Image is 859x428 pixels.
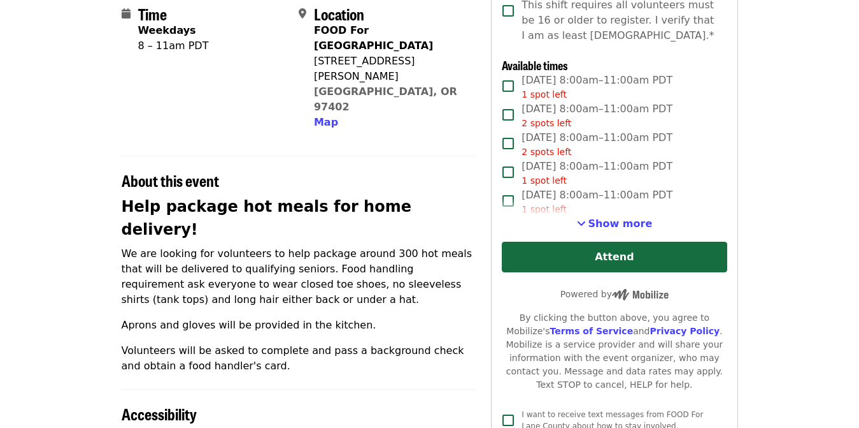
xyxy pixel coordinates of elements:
[314,116,338,128] span: Map
[122,343,476,374] p: Volunteers will be asked to complete and pass a background check and obtain a food handler's card.
[314,24,433,52] strong: FOOD For [GEOGRAPHIC_DATA]
[138,38,209,54] div: 8 – 11am PDT
[314,115,338,130] button: Map
[588,218,653,230] span: Show more
[502,242,727,272] button: Attend
[522,89,567,100] span: 1 spot left
[522,175,567,186] span: 1 spot left
[522,101,672,130] span: [DATE] 8:00am–11:00am PDT
[122,402,197,425] span: Accessibility
[522,188,672,216] span: [DATE] 8:00am–11:00am PDT
[122,246,476,307] p: We are looking for volunteers to help package around 300 hot meals that will be delivered to qual...
[612,289,669,300] img: Powered by Mobilize
[560,289,669,299] span: Powered by
[522,159,672,188] span: [DATE] 8:00am–11:00am PDT
[502,311,727,392] div: By clicking the button above, you agree to Mobilize's and . Mobilize is a service provider and wi...
[522,73,672,101] span: [DATE] 8:00am–11:00am PDT
[577,216,653,232] button: See more timeslots
[122,318,476,333] p: Aprons and gloves will be provided in the kitchen.
[522,130,672,159] span: [DATE] 8:00am–11:00am PDT
[138,24,196,36] strong: Weekdays
[522,118,571,128] span: 2 spots left
[550,326,633,336] a: Terms of Service
[522,204,567,214] span: 1 spot left
[122,8,131,20] i: calendar icon
[314,54,465,84] div: [STREET_ADDRESS][PERSON_NAME]
[650,326,720,336] a: Privacy Policy
[138,3,167,25] span: Time
[522,147,571,157] span: 2 spots left
[122,195,476,241] h2: Help package hot meals for home delivery!
[502,57,568,73] span: Available times
[299,8,306,20] i: map-marker-alt icon
[122,169,219,191] span: About this event
[314,3,364,25] span: Location
[314,85,457,113] a: [GEOGRAPHIC_DATA], OR 97402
